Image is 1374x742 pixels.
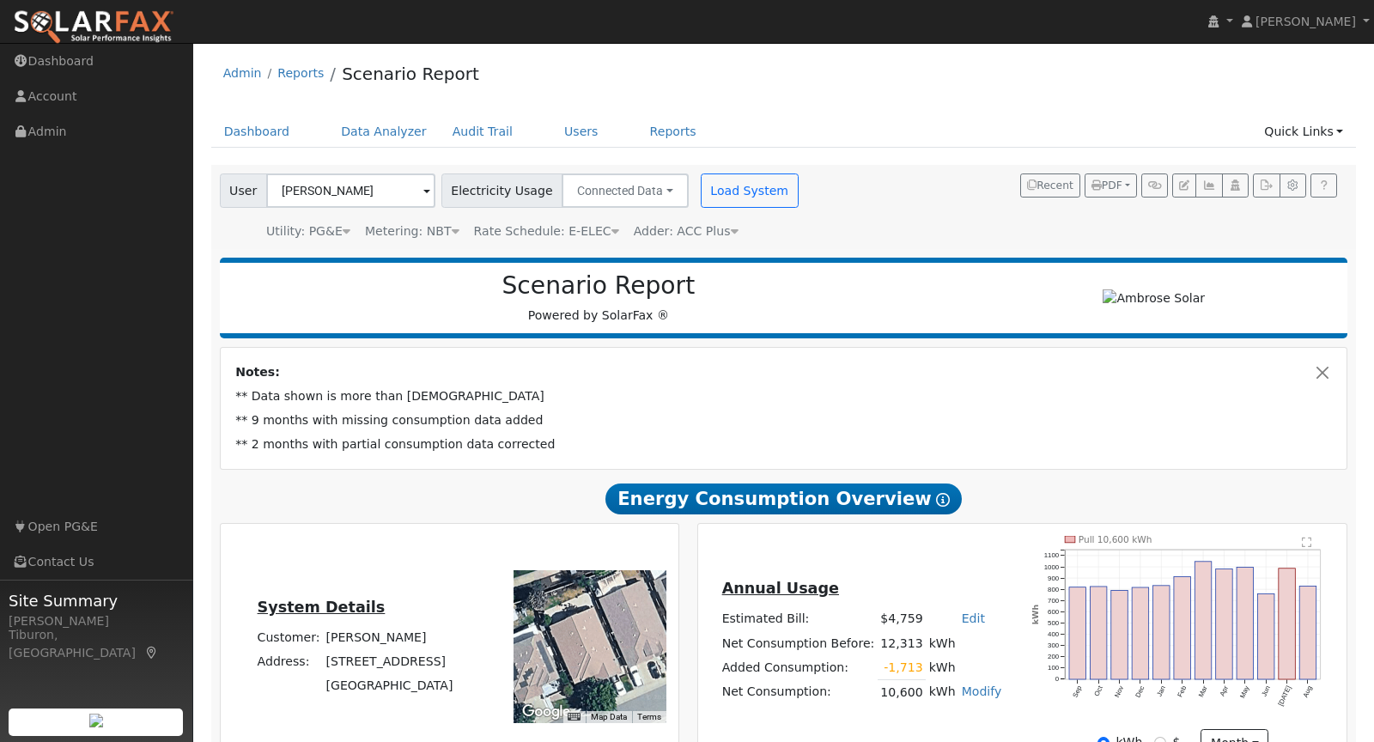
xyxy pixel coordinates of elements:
[1048,630,1060,638] text: 400
[1300,586,1317,679] rect: onclick=""
[9,589,184,612] span: Site Summary
[1153,586,1170,679] rect: onclick=""
[323,650,456,674] td: [STREET_ADDRESS]
[1303,684,1315,698] text: Aug
[1055,676,1060,684] text: 0
[1258,593,1275,679] rect: onclick=""
[1261,684,1272,697] text: Jun
[237,271,960,301] h2: Scenario Report
[722,580,839,597] u: Annual Usage
[223,66,262,80] a: Admin
[719,655,878,680] td: Added Consumption:
[13,9,174,46] img: SolarFax
[323,674,456,698] td: [GEOGRAPHIC_DATA]
[89,714,103,727] img: retrieve
[1044,563,1060,570] text: 1000
[1079,534,1152,544] text: Pull 10,600 kWh
[551,116,611,148] a: Users
[1280,569,1297,680] rect: onclick=""
[926,631,1005,655] td: kWh
[1219,684,1231,697] text: Apr
[233,385,1335,409] td: ** Data shown is more than [DEMOGRAPHIC_DATA]
[719,607,878,631] td: Estimated Bill:
[518,701,575,723] a: Open this area in Google Maps (opens a new window)
[1030,605,1040,624] text: kWh
[1111,590,1128,679] rect: onclick=""
[878,655,926,680] td: -1,713
[323,625,456,649] td: [PERSON_NAME]
[926,655,958,680] td: kWh
[266,173,435,208] input: Select a User
[1134,684,1146,698] text: Dec
[1048,642,1060,649] text: 300
[1133,587,1150,679] rect: onclick=""
[1048,653,1060,660] text: 200
[1114,684,1126,698] text: Nov
[568,711,580,723] button: Keyboard shortcuts
[233,409,1335,433] td: ** 9 months with missing consumption data added
[1195,562,1213,680] rect: onclick=""
[1048,597,1060,605] text: 700
[1048,586,1060,593] text: 800
[1085,173,1137,198] button: PDF
[936,493,950,507] i: Show Help
[474,224,619,238] span: Alias: HE1
[1103,289,1205,307] img: Ambrose Solar
[211,116,303,148] a: Dashboard
[235,365,280,379] strong: Notes:
[1280,173,1306,198] button: Settings
[878,607,926,631] td: $4,759
[1222,173,1249,198] button: Login As
[1048,574,1060,581] text: 900
[1091,179,1122,192] span: PDF
[926,680,958,705] td: kWh
[1072,684,1084,699] text: Sep
[258,599,386,616] u: System Details
[342,64,479,84] a: Scenario Report
[266,222,350,240] div: Utility: PG&E
[637,712,661,721] a: Terms (opens in new tab)
[1020,173,1080,198] button: Recent
[1069,587,1086,680] rect: onclick=""
[1048,608,1060,616] text: 600
[440,116,526,148] a: Audit Trail
[1198,684,1210,698] text: Mar
[220,173,267,208] span: User
[9,626,184,662] div: Tiburon, [GEOGRAPHIC_DATA]
[1091,587,1108,679] rect: onclick=""
[962,611,985,625] a: Edit
[1314,363,1332,381] button: Close
[1239,684,1251,699] text: May
[365,222,459,240] div: Metering: NBT
[277,66,324,80] a: Reports
[441,173,562,208] span: Electricity Usage
[1048,665,1060,672] text: 100
[1141,173,1168,198] button: Generate Report Link
[1237,567,1255,679] rect: onclick=""
[9,612,184,630] div: [PERSON_NAME]
[634,222,739,240] div: Adder: ACC Plus
[1093,684,1105,698] text: Oct
[228,271,970,325] div: Powered by SolarFax ®
[1156,684,1167,697] text: Jan
[254,650,323,674] td: Address:
[254,625,323,649] td: Customer:
[1253,173,1280,198] button: Export Interval Data
[144,646,160,660] a: Map
[1176,684,1189,699] text: Feb
[1251,116,1356,148] a: Quick Links
[719,680,878,705] td: Net Consumption:
[233,433,1335,457] td: ** 2 months with partial consumption data corrected
[1044,551,1060,559] text: 1100
[1310,173,1337,198] a: Help Link
[1255,15,1356,28] span: [PERSON_NAME]
[1048,619,1060,627] text: 500
[518,701,575,723] img: Google
[1195,173,1222,198] button: Multi-Series Graph
[719,631,878,655] td: Net Consumption Before:
[328,116,440,148] a: Data Analyzer
[1216,569,1233,679] rect: onclick=""
[962,684,1002,698] a: Modify
[1278,684,1294,707] text: [DATE]
[591,711,627,723] button: Map Data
